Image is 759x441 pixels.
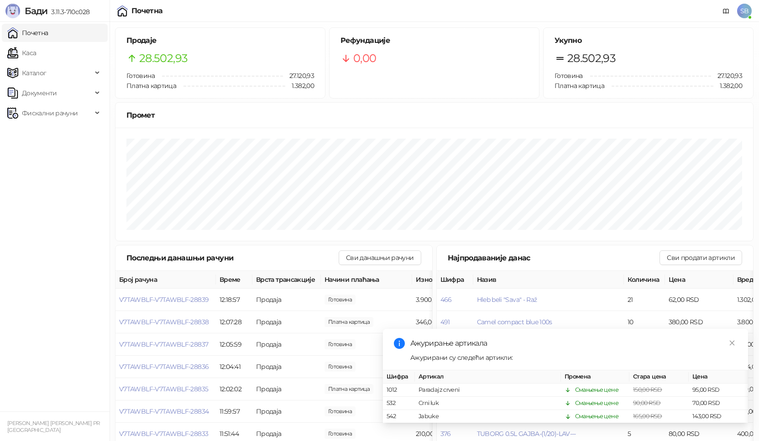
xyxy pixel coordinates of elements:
span: Готовина [126,72,155,80]
button: V7TAWBLF-V7TAWBLF-28834 [119,407,209,415]
button: V7TAWBLF-V7TAWBLF-28838 [119,318,209,326]
span: 27.120,93 [711,71,742,81]
div: Смањење цене [575,412,618,421]
td: 12:07:28 [216,311,252,333]
th: Назив [473,271,624,289]
a: Close [727,338,737,348]
th: Цена [665,271,733,289]
button: 466 [440,296,452,304]
button: Camel compact blue 100s [477,318,552,326]
td: 95,00 RSD [689,384,748,397]
span: Платна картица [126,82,176,90]
th: Време [216,271,252,289]
span: 1.382,00 [713,81,742,91]
button: V7TAWBLF-V7TAWBLF-28836 [119,363,209,371]
td: 1012 [383,384,415,397]
span: 27.120,93 [283,71,314,81]
button: V7TAWBLF-V7TAWBLF-28839 [119,296,209,304]
button: V7TAWBLF-V7TAWBLF-28835 [119,385,208,393]
span: 90,00 RSD [633,399,660,406]
div: Почетна [131,7,163,15]
span: 408,00 [325,339,356,349]
button: Сви продати артикли [660,250,742,265]
th: Начини плаћања [321,271,412,289]
span: 0,00 [353,50,376,67]
td: 12:05:59 [216,333,252,356]
span: 220,00 [325,384,373,394]
button: 376 [440,430,451,438]
div: Смањење цене [575,385,618,394]
th: Врста трансакције [252,271,321,289]
a: Каса [7,44,36,62]
td: 532 [383,397,415,410]
td: Продаја [252,378,321,400]
span: 165,00 RSD [633,413,662,420]
th: Промена [561,370,629,384]
td: 70,00 RSD [689,397,748,410]
th: Количина [624,271,665,289]
h5: Рефундације [340,35,528,46]
button: V7TAWBLF-V7TAWBLF-28837 [119,340,208,348]
span: Платна картица [555,82,604,90]
td: Продаја [252,311,321,333]
td: Crni luk [415,397,561,410]
th: Број рачуна [115,271,216,289]
td: Продаја [252,356,321,378]
td: 380,00 RSD [665,311,733,333]
div: Последњи данашњи рачуни [126,252,339,264]
th: Шифра [383,370,415,384]
small: [PERSON_NAME] [PERSON_NAME] PR [GEOGRAPHIC_DATA] [7,420,100,433]
td: 3.900,00 RSD [412,289,481,311]
span: info-circle [394,338,405,349]
span: 210,00 [325,429,356,439]
td: Продаја [252,400,321,423]
div: Промет [126,109,742,121]
div: Ажурирани су следећи артикли: [410,353,737,363]
h5: Укупно [555,35,742,46]
div: Најпродаваније данас [448,252,660,264]
span: 150,00 RSD [633,386,662,393]
th: Износ [412,271,481,289]
span: 186,00 [325,362,356,372]
button: Hleb beli "Sava" - Raž [477,296,537,304]
span: 28.502,93 [567,50,616,67]
span: SB [737,4,752,18]
span: 28.502,93 [139,50,188,67]
th: Артикал [415,370,561,384]
span: 3.11.3-710c028 [47,8,89,16]
td: 542 [383,410,415,423]
span: Фискални рачуни [22,104,78,122]
span: Документи [22,84,57,102]
span: 340,00 [325,406,356,416]
button: V7TAWBLF-V7TAWBLF-28833 [119,430,208,438]
a: Документација [719,4,733,18]
button: TUBORG 0.5L GAJBA-(1/20)-LAV--- [477,430,576,438]
td: 10 [624,311,665,333]
span: 3.900,00 [325,295,356,305]
a: Почетна [7,24,48,42]
button: 491 [440,318,450,326]
td: 62,00 RSD [665,289,733,311]
td: Jabuke [415,410,561,423]
span: close [729,340,735,346]
button: Сви данашњи рачуни [339,250,421,265]
span: Готовина [555,72,583,80]
td: 21 [624,289,665,311]
td: 12:04:41 [216,356,252,378]
td: 12:02:02 [216,378,252,400]
img: Logo [5,4,20,18]
div: Ажурирање артикала [410,338,737,349]
h5: Продаје [126,35,314,46]
td: 12:18:57 [216,289,252,311]
td: 11:59:57 [216,400,252,423]
td: 143,00 RSD [689,410,748,423]
span: 1.382,00 [285,81,314,91]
